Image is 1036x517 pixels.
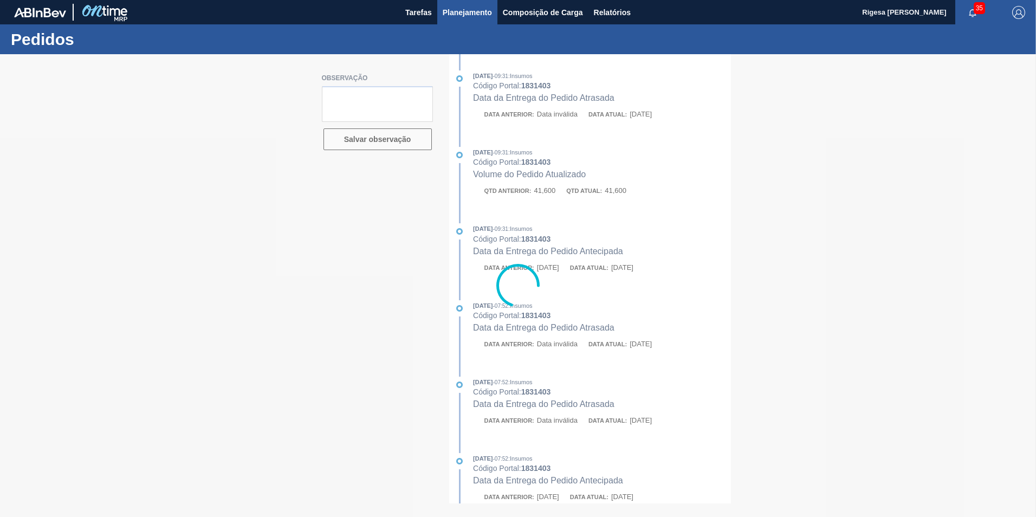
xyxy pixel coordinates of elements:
span: Planejamento [443,6,492,19]
span: 35 [974,2,985,14]
button: Notificações [955,5,990,20]
img: TNhmsLtSVTkK8tSr43FrP2fwEKptu5GPRR3wAAAABJRU5ErkJggg== [14,8,66,17]
span: Composição de Carga [503,6,583,19]
span: Tarefas [405,6,432,19]
img: Logout [1012,6,1025,19]
h1: Pedidos [11,33,203,46]
span: Relatórios [594,6,631,19]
